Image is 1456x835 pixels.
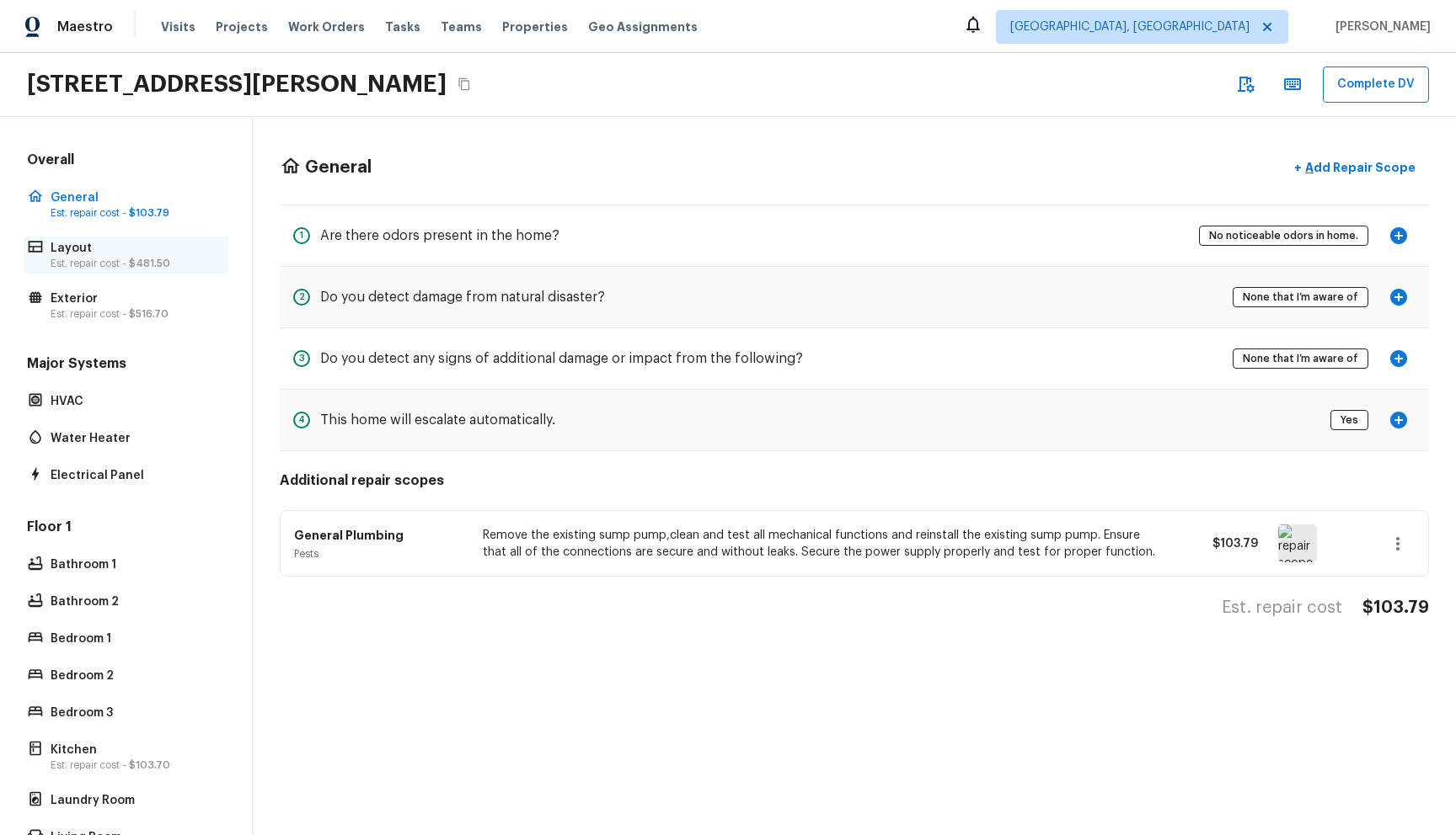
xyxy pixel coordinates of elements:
[320,288,605,306] h5: Do you detect damage from natural disaster?
[502,19,568,35] span: Properties
[1182,535,1258,552] p: $103.79
[51,393,218,410] p: HVAC
[293,350,310,367] div: 3
[385,21,420,33] span: Tasks
[588,19,698,35] span: Geo Assignments
[1323,66,1429,103] button: Complete DV
[280,471,1429,490] h5: Additional repair scopes
[1010,19,1250,35] span: [GEOGRAPHIC_DATA], [GEOGRAPHIC_DATA]
[129,258,170,269] span: $481.50
[24,518,228,540] h5: Floor 1
[293,289,310,306] div: 2
[320,349,803,368] h5: Do you detect any signs of additional damage or impact from the following?
[320,411,555,429] h5: This home will escalate automatically.
[1203,227,1364,244] span: No noticeable odors in home.
[51,467,218,484] p: Electrical Panel
[27,69,447,99] h2: [STREET_ADDRESS][PERSON_NAME]
[51,290,218,307] p: Exterior
[57,19,113,35] span: Maestro
[51,307,218,321] p: Est. repair cost -
[51,430,218,447] p: Water Heater
[288,19,365,35] span: Work Orders
[51,742,218,758] p: Kitchen
[1278,524,1317,562] img: repair scope asset
[1281,151,1429,185] button: +Add Repair Scope
[305,157,372,178] h4: General
[24,354,228,376] h5: Major Systems
[129,760,170,770] span: $103.70
[294,547,463,561] p: Pests
[51,556,218,573] p: Bathroom 1
[294,527,463,544] p: General Plumbing
[1335,412,1364,428] span: Yes
[51,758,218,772] p: Est. repair cost -
[24,151,228,173] h5: Overall
[293,227,310,244] div: 1
[161,19,195,35] span: Visits
[129,208,169,218] span: $103.79
[51,630,218,647] p: Bedroom 1
[216,19,268,35] span: Projects
[51,240,218,257] p: Layout
[453,73,475,95] button: Copy Address
[51,593,218,610] p: Bathroom 2
[1329,19,1431,35] span: [PERSON_NAME]
[1362,597,1429,619] h4: $103.79
[51,792,218,809] p: Laundry Room
[320,226,559,245] h5: Are there odors present in the home?
[293,412,310,428] div: 4
[51,705,218,721] p: Bedroom 3
[51,206,218,220] p: Est. repair cost -
[1237,350,1364,367] span: None that I’m aware of
[51,189,218,206] p: General
[1222,597,1342,619] h4: Est. repair cost
[483,527,1163,561] p: Remove the existing sump pump,clean and test all mechanical functions and reinstall the existing ...
[129,309,169,319] span: $516.70
[51,257,218,270] p: Est. repair cost -
[1237,289,1364,306] span: None that I’m aware of
[1302,159,1416,176] p: Add Repair Scope
[441,19,482,35] span: Teams
[51,667,218,684] p: Bedroom 2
